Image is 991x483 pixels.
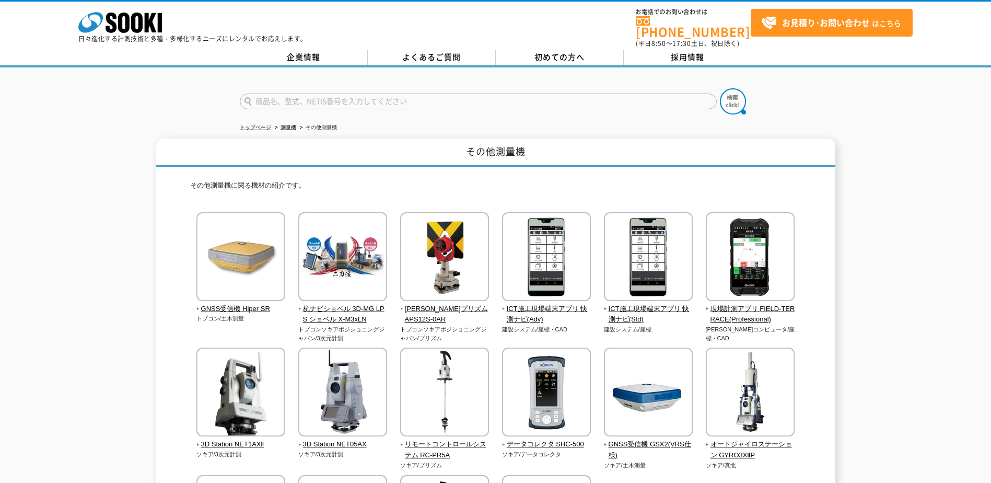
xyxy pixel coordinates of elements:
[672,39,691,48] span: 17:30
[196,294,286,315] a: GNSS受信機 Hiper SR
[604,212,693,304] img: ICT施工現場端末アプリ 快測ナビ(Std)
[196,430,286,451] a: 3D Station NET1AXⅡ
[604,325,693,334] p: 建設システム/座標
[196,212,285,304] img: GNSS受信機 Hiper SR
[400,294,489,325] a: [PERSON_NAME]プリズム APS12S-0AR
[196,450,286,459] p: ソキア/3次元計測
[604,461,693,470] p: ソキア/土木測量
[706,325,795,342] p: [PERSON_NAME]コンピュータ/座標・CAD
[240,50,368,65] a: 企業情報
[604,439,693,461] span: GNSS受信機 GSX2(VRS仕様)
[78,36,307,42] p: 日々進化する計測技術と多種・多様化するニーズにレンタルでお応えします。
[502,450,591,459] p: ソキア/データコレクタ
[400,461,489,470] p: ソキア/プリズム
[502,348,591,439] img: データコレクタ SHC-500
[400,439,489,461] span: リモートコントロールシステム RC-PR5A
[240,94,717,109] input: 商品名、型式、NETIS番号を入力してください
[298,212,387,304] img: 杭ナビショベル 3D-MG LPS ショベル X-M3xLN
[706,348,795,439] img: オートジャイロステーション GYRO3XⅡP
[604,348,693,439] img: GNSS受信機 GSX2(VRS仕様)
[604,294,693,325] a: ICT施工現場端末アプリ 快測ナビ(Std)
[368,50,496,65] a: よくあるご質問
[706,439,795,461] span: オートジャイロステーション GYRO3XⅡP
[706,461,795,470] p: ソキア/真北
[400,348,489,439] img: リモートコントロールシステム RC-PR5A
[502,430,591,451] a: データコレクタ SHC-500
[196,304,286,315] span: GNSS受信機 Hiper SR
[502,294,591,325] a: ICT施工現場端末アプリ 快測ナビ(Adv)
[604,430,693,461] a: GNSS受信機 GSX2(VRS仕様)
[604,304,693,326] span: ICT施工現場端末アプリ 快測ナビ(Std)
[720,88,746,114] img: btn_search.png
[400,304,489,326] span: [PERSON_NAME]プリズム APS12S-0AR
[706,304,795,326] span: 現場計測アプリ FIELD-TERRACE(Professional)
[298,122,337,133] li: その他測量機
[496,50,624,65] a: 初めての方へ
[636,16,751,38] a: [PHONE_NUMBER]
[196,439,286,450] span: 3D Station NET1AXⅡ
[298,348,387,439] img: 3D Station NET05AX
[298,325,388,342] p: トプコンソキアポジショニングジャパン/3次元計測
[706,294,795,325] a: 現場計測アプリ FIELD-TERRACE(Professional)
[751,9,913,37] a: お見積り･お問い合わせはこちら
[190,180,801,197] p: その他測量機に関る機材の紹介です。
[298,304,388,326] span: 杭ナビショベル 3D-MG LPS ショベル X-M3xLN
[298,294,388,325] a: 杭ナビショベル 3D-MG LPS ショベル X-M3xLN
[636,39,739,48] span: (平日 ～ 土日、祝日除く)
[624,50,752,65] a: 採用情報
[782,16,870,29] strong: お見積り･お問い合わせ
[156,139,835,167] h1: その他測量機
[502,304,591,326] span: ICT施工現場端末アプリ 快測ナビ(Adv)
[706,212,795,304] img: 現場計測アプリ FIELD-TERRACE(Professional)
[636,9,751,15] span: お電話でのお問い合わせは
[651,39,666,48] span: 8:50
[196,314,286,323] p: トプコン/土木測量
[534,51,585,63] span: 初めての方へ
[761,15,901,31] span: はこちら
[281,124,296,130] a: 測量機
[706,430,795,461] a: オートジャイロステーション GYRO3XⅡP
[502,212,591,304] img: ICT施工現場端末アプリ 快測ナビ(Adv)
[196,348,285,439] img: 3D Station NET1AXⅡ
[400,325,489,342] p: トプコンソキアポジショニングジャパン/プリズム
[502,439,591,450] span: データコレクタ SHC-500
[240,124,271,130] a: トップページ
[298,439,388,450] span: 3D Station NET05AX
[400,212,489,304] img: 一素子プリズム APS12S-0AR
[298,430,388,451] a: 3D Station NET05AX
[502,325,591,334] p: 建設システム/座標・CAD
[298,450,388,459] p: ソキア/3次元計測
[400,430,489,461] a: リモートコントロールシステム RC-PR5A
